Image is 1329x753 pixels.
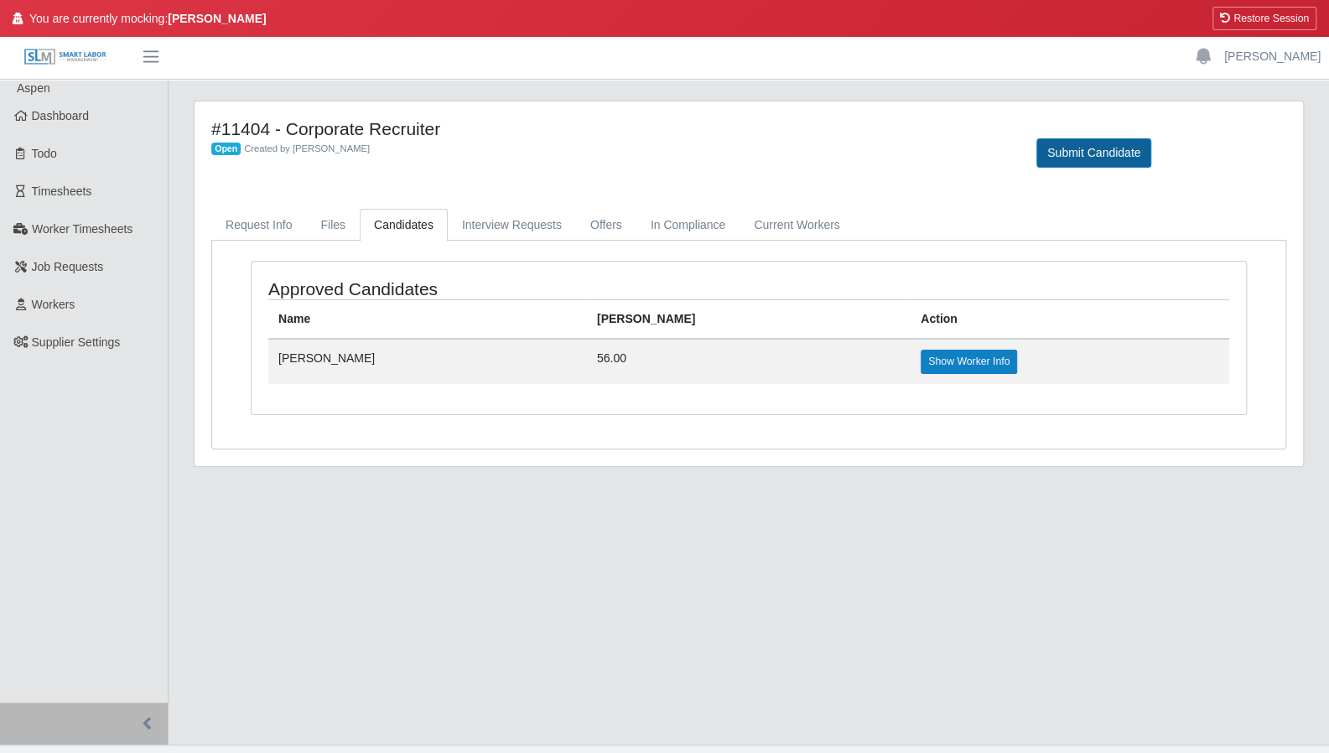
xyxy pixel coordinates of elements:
[32,260,104,273] span: Job Requests
[32,109,90,122] span: Dashboard
[23,48,107,66] img: SLM Logo
[587,339,911,383] td: 56.00
[268,300,587,340] th: Name
[740,209,854,241] a: Current Workers
[211,143,241,156] span: Open
[168,12,266,25] strong: [PERSON_NAME]
[360,209,448,241] a: Candidates
[268,278,654,299] h4: Approved Candidates
[1224,48,1321,65] a: [PERSON_NAME]
[17,81,50,95] span: Aspen
[268,339,587,383] td: [PERSON_NAME]
[306,209,360,241] a: Files
[32,222,132,236] span: Worker Timesheets
[32,298,75,311] span: Workers
[448,209,576,241] a: Interview Requests
[244,143,370,153] span: Created by [PERSON_NAME]
[1212,7,1316,30] button: Restore Session
[32,335,121,349] span: Supplier Settings
[636,209,740,241] a: In Compliance
[1036,138,1151,168] button: Submit Candidate
[911,300,1229,340] th: Action
[211,209,306,241] a: Request Info
[921,350,1017,373] a: Show Worker Info
[32,147,57,160] span: Todo
[29,10,267,28] span: You are currently mocking:
[32,184,92,198] span: Timesheets
[211,118,1011,139] h4: #11404 - Corporate Recruiter
[587,300,911,340] th: [PERSON_NAME]
[576,209,636,241] a: Offers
